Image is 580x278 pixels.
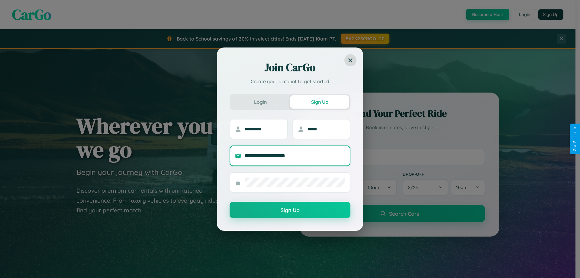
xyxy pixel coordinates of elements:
h2: Join CarGo [230,60,350,75]
button: Sign Up [290,95,349,109]
button: Sign Up [230,202,350,218]
button: Login [231,95,290,109]
div: Give Feedback [573,127,577,151]
p: Create your account to get started [230,78,350,85]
